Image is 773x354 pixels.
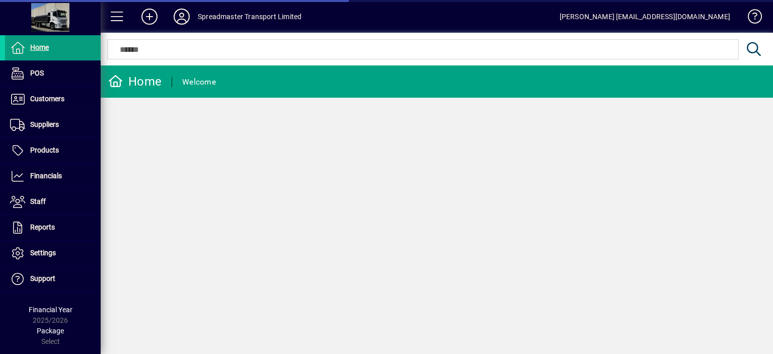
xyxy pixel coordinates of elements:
[30,172,62,180] span: Financials
[133,8,166,26] button: Add
[37,327,64,335] span: Package
[30,197,46,205] span: Staff
[30,146,59,154] span: Products
[5,189,101,215] a: Staff
[30,274,55,282] span: Support
[166,8,198,26] button: Profile
[30,43,49,51] span: Home
[30,223,55,231] span: Reports
[198,9,301,25] div: Spreadmaster Transport Limited
[5,87,101,112] a: Customers
[5,112,101,137] a: Suppliers
[30,95,64,103] span: Customers
[182,74,216,90] div: Welcome
[5,241,101,266] a: Settings
[5,164,101,189] a: Financials
[5,138,101,163] a: Products
[5,61,101,86] a: POS
[740,2,760,35] a: Knowledge Base
[30,249,56,257] span: Settings
[108,74,162,90] div: Home
[5,266,101,292] a: Support
[29,306,72,314] span: Financial Year
[30,120,59,128] span: Suppliers
[560,9,730,25] div: [PERSON_NAME] [EMAIL_ADDRESS][DOMAIN_NAME]
[30,69,44,77] span: POS
[5,215,101,240] a: Reports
